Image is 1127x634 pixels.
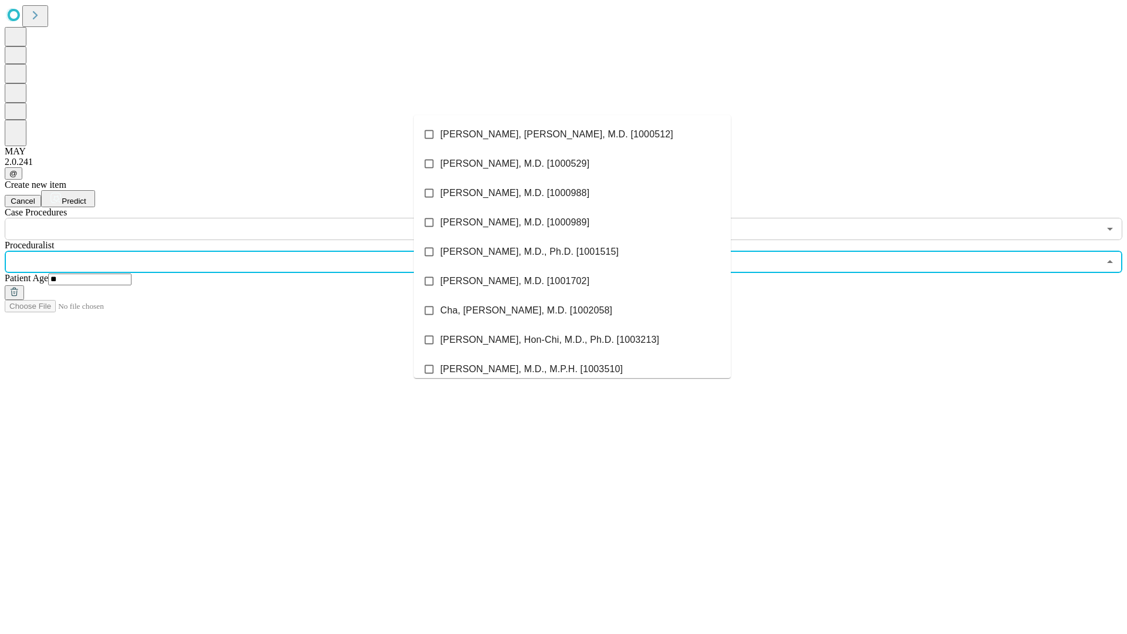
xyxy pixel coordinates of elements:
[440,333,659,347] span: [PERSON_NAME], Hon-Chi, M.D., Ph.D. [1003213]
[440,157,589,171] span: [PERSON_NAME], M.D. [1000529]
[5,167,22,180] button: @
[440,362,623,376] span: [PERSON_NAME], M.D., M.P.H. [1003510]
[440,186,589,200] span: [PERSON_NAME], M.D. [1000988]
[1102,254,1118,270] button: Close
[11,197,35,205] span: Cancel
[5,146,1122,157] div: MAY
[62,197,86,205] span: Predict
[5,180,66,190] span: Create new item
[440,215,589,230] span: [PERSON_NAME], M.D. [1000989]
[5,240,54,250] span: Proceduralist
[440,127,673,141] span: [PERSON_NAME], [PERSON_NAME], M.D. [1000512]
[5,157,1122,167] div: 2.0.241
[1102,221,1118,237] button: Open
[5,207,67,217] span: Scheduled Procedure
[440,274,589,288] span: [PERSON_NAME], M.D. [1001702]
[440,303,612,318] span: Cha, [PERSON_NAME], M.D. [1002058]
[9,169,18,178] span: @
[5,273,48,283] span: Patient Age
[440,245,619,259] span: [PERSON_NAME], M.D., Ph.D. [1001515]
[41,190,95,207] button: Predict
[5,195,41,207] button: Cancel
